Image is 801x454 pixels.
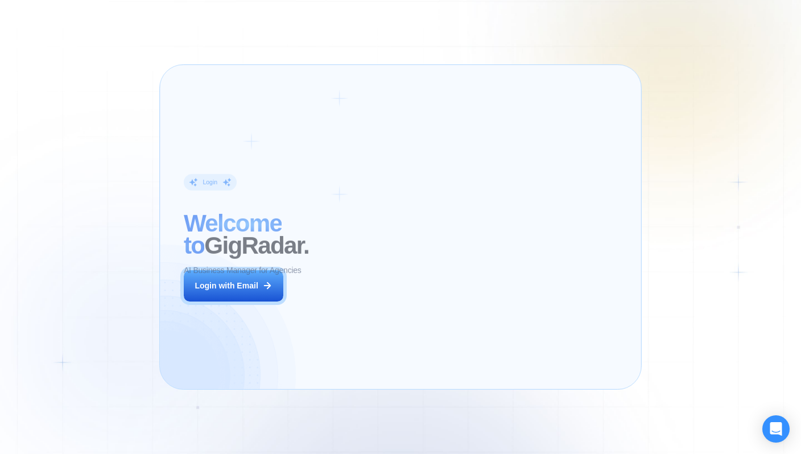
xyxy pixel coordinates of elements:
h2: ‍ GigRadar. [184,213,366,257]
p: AI Business Manager for Agencies [184,265,302,275]
button: Login with Email [184,270,283,302]
h2: The next generation of lead generation. [386,216,621,259]
div: Login [203,179,218,187]
p: Previously, we had a 5% to 7% reply rate on Upwork, but now our sales increased by 17%-20%. This ... [398,313,609,357]
div: CEO [431,295,446,303]
span: Welcome to [184,210,282,259]
div: Open Intercom Messenger [762,415,790,443]
div: Login with Email [195,280,258,291]
div: [PERSON_NAME] [431,282,506,291]
div: Digital Agency [451,295,496,303]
